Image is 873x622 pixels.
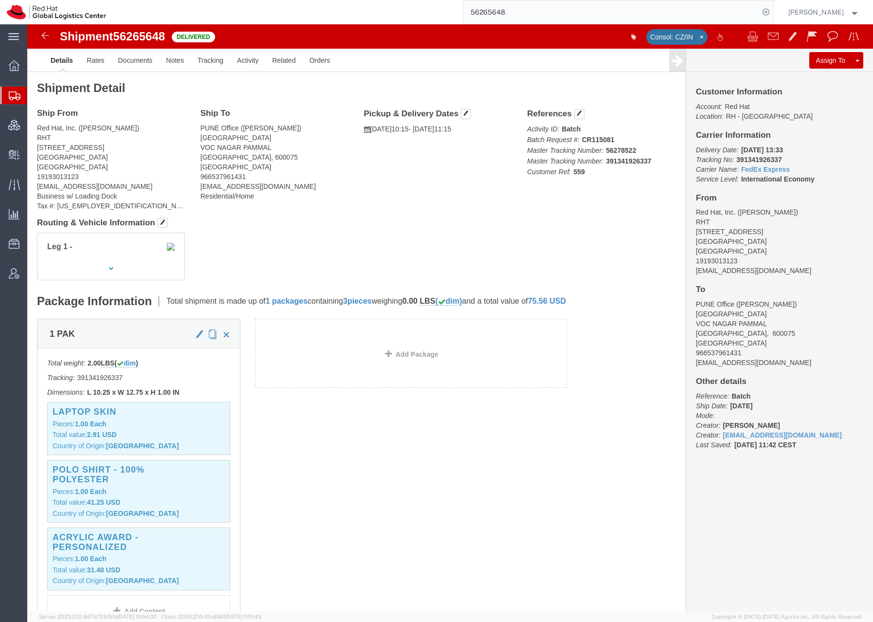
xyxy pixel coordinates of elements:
span: [DATE] 11:51:43 [225,614,261,620]
span: Copyright © [DATE]-[DATE] Agistix Inc., All Rights Reserved [711,613,861,621]
img: logo [7,5,106,19]
span: [DATE] 10:54:32 [117,614,157,620]
span: Eva Ruzickova [788,7,844,18]
input: Search for shipment number, reference number [463,0,759,24]
span: Client: 2025.21.0-f0c8481 [161,614,261,620]
span: Server: 2025.21.0-667a72bf6fa [39,614,157,620]
iframe: FS Legacy Container [27,24,873,612]
button: [PERSON_NAME] [788,6,860,18]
